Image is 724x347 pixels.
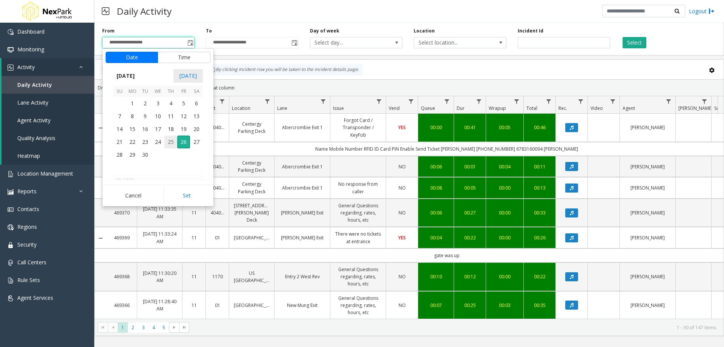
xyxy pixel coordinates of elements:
[664,96,674,106] a: Agent Filter Menu
[709,7,715,15] img: logout
[234,159,270,174] a: Centergy Parking Deck
[111,209,132,216] a: 469370
[206,64,363,76] div: By clicking Incident row you will be taken to the incident details page.
[459,163,481,170] a: 00:01
[459,124,481,131] a: 00:41
[391,234,413,241] a: YES
[310,28,339,34] label: Day of week
[126,148,139,161] span: 29
[8,65,14,71] img: 'icon'
[187,302,201,309] a: 11
[113,148,126,161] td: Sunday, September 28, 2025
[152,123,164,136] td: Wednesday, September 17, 2025
[102,2,109,20] img: pageIcon
[423,124,449,131] div: 00:00
[139,148,152,161] td: Tuesday, September 30, 2025
[113,148,126,161] span: 28
[491,184,519,191] div: 00:00
[399,273,406,280] span: NO
[126,110,139,123] td: Monday, September 8, 2025
[95,125,107,131] a: Collapse Details
[528,163,551,170] div: 00:11
[17,28,44,35] span: Dashboard
[113,86,126,97] th: Su
[459,184,481,191] a: 00:05
[8,29,14,35] img: 'icon'
[624,302,671,309] a: [PERSON_NAME]
[111,302,132,309] a: 469366
[126,86,139,97] th: Mo
[442,96,452,106] a: Queue Filter Menu
[111,234,132,241] a: 469369
[164,97,177,110] span: 4
[459,234,481,241] div: 00:22
[624,234,671,241] a: [PERSON_NAME]
[190,136,203,148] td: Saturday, September 27, 2025
[234,180,270,195] a: Centergy Parking Deck
[623,37,646,48] button: Select
[113,123,126,136] td: Sunday, September 14, 2025
[491,234,519,241] a: 00:00
[126,97,139,110] td: Monday, September 1, 2025
[528,234,551,241] a: 00:26
[152,110,164,123] td: Wednesday, September 10, 2025
[318,96,328,106] a: Lane Filter Menu
[576,96,586,106] a: Rec. Filter Menu
[624,163,671,170] a: [PERSON_NAME]
[310,37,384,48] span: Select day...
[17,81,52,88] span: Daily Activity
[113,2,175,20] h3: Daily Activity
[391,273,413,280] a: NO
[17,223,37,230] span: Regions
[234,302,270,309] a: [GEOGRAPHIC_DATA]
[164,136,177,148] td: Thursday, September 25, 2025
[17,63,35,71] span: Activity
[106,52,158,63] button: Date tab
[399,302,406,308] span: NO
[491,209,519,216] div: 00:00
[528,302,551,309] a: 00:35
[335,117,381,139] a: Forgot Card / Transponder / KeyFob
[406,96,416,106] a: Vend Filter Menu
[399,163,406,170] span: NO
[164,123,177,136] td: Thursday, September 18, 2025
[234,120,270,135] a: Centergy Parking Deck
[164,86,177,97] th: Th
[623,105,635,111] span: Agent
[8,278,14,284] img: 'icon'
[17,205,39,213] span: Contacts
[279,184,325,191] a: Abercrombie Exit 1
[459,209,481,216] div: 00:27
[459,273,481,280] div: 00:12
[591,105,603,111] span: Video
[177,86,190,97] th: Fr
[234,234,270,241] a: [GEOGRAPHIC_DATA]
[279,234,325,241] a: [PERSON_NAME] Exit
[139,110,152,123] span: 9
[210,184,224,191] a: 404001
[113,123,126,136] span: 14
[423,273,449,280] div: 00:10
[8,171,14,177] img: 'icon'
[414,28,435,34] label: Location
[512,96,522,106] a: Wrapup Filter Menu
[491,124,519,131] a: 00:05
[113,110,126,123] span: 7
[139,97,152,110] td: Tuesday, September 2, 2025
[234,270,270,284] a: US [GEOGRAPHIC_DATA]
[279,273,325,280] a: Entry 2 West Rev
[139,148,152,161] span: 30
[491,273,519,280] div: 00:00
[423,163,449,170] a: 00:06
[17,188,37,195] span: Reports
[139,86,152,97] th: Tu
[398,234,406,241] span: YES
[8,295,14,301] img: 'icon'
[544,96,554,106] a: Total Filter Menu
[102,28,115,34] label: From
[414,37,488,48] span: Select location...
[190,110,203,123] span: 13
[528,124,551,131] div: 00:46
[8,224,14,230] img: 'icon'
